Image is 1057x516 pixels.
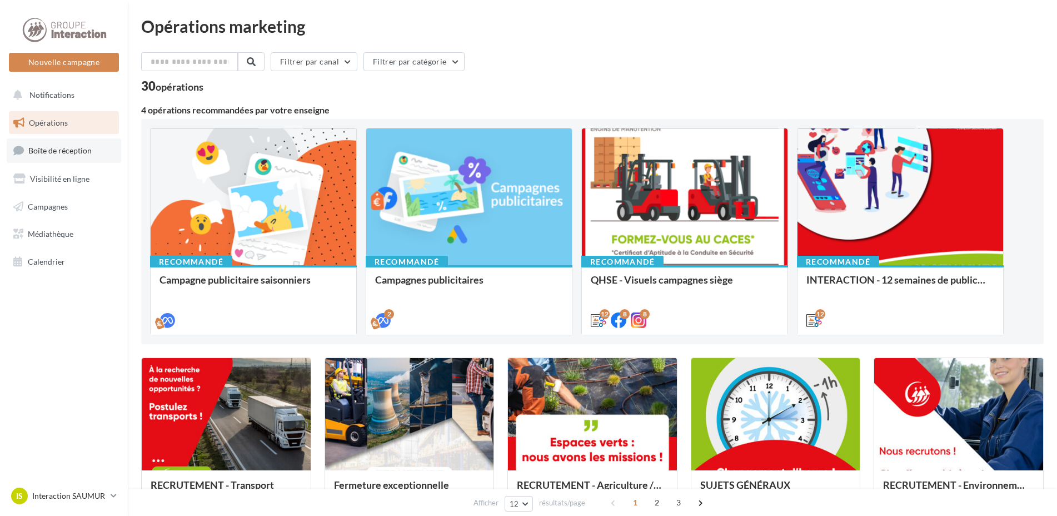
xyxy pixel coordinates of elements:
div: Campagnes publicitaires [375,274,563,296]
span: Médiathèque [28,229,73,239]
button: 12 [505,496,533,512]
div: 2 [384,309,394,319]
div: RECRUTEMENT - Agriculture / Espaces verts [517,479,668,502]
span: Notifications [29,90,74,100]
div: Recommandé [366,256,448,268]
a: Médiathèque [7,222,121,246]
div: INTERACTION - 12 semaines de publication [806,274,994,296]
div: Recommandé [797,256,879,268]
span: Calendrier [28,257,65,266]
span: 1 [626,494,644,512]
button: Filtrer par catégorie [363,52,465,71]
div: opérations [156,82,203,92]
div: 8 [640,309,650,319]
a: IS Interaction SAUMUR [9,485,119,507]
button: Nouvelle campagne [9,53,119,72]
div: Campagne publicitaire saisonniers [159,274,347,296]
div: QHSE - Visuels campagnes siège [591,274,779,296]
div: 8 [620,309,630,319]
span: Boîte de réception [28,146,92,155]
span: IS [16,490,23,502]
div: Opérations marketing [141,18,1044,34]
div: Recommandé [581,256,664,268]
span: Afficher [473,498,498,508]
span: résultats/page [539,498,585,508]
span: 3 [670,494,687,512]
span: Visibilité en ligne [30,174,89,183]
div: 4 opérations recommandées par votre enseigne [141,106,1044,115]
span: 2 [648,494,666,512]
div: RECRUTEMENT - Environnement [883,479,1034,502]
div: 12 [600,309,610,319]
div: 30 [141,80,203,92]
span: 12 [510,499,519,508]
a: Opérations [7,111,121,135]
span: Campagnes [28,201,68,211]
div: Fermeture exceptionnelle [334,479,485,502]
a: Campagnes [7,195,121,219]
button: Filtrer par canal [271,52,357,71]
button: Notifications [7,83,117,107]
span: Opérations [29,118,68,127]
div: 12 [815,309,825,319]
a: Visibilité en ligne [7,167,121,191]
p: Interaction SAUMUR [32,490,106,502]
div: SUJETS GÉNÉRAUX [700,479,851,502]
div: RECRUTEMENT - Transport [151,479,302,502]
a: Calendrier [7,250,121,274]
div: Recommandé [150,256,232,268]
a: Boîte de réception [7,138,121,162]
